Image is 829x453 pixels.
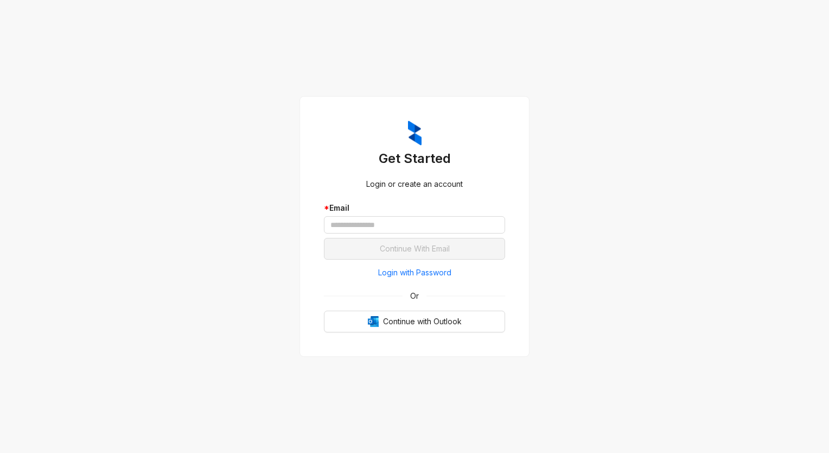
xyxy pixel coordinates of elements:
button: Login with Password [324,264,505,281]
h3: Get Started [324,150,505,167]
img: ZumaIcon [408,121,422,146]
button: Continue With Email [324,238,505,260]
span: Or [403,290,426,302]
div: Email [324,202,505,214]
span: Login with Password [378,267,451,279]
button: OutlookContinue with Outlook [324,311,505,332]
img: Outlook [368,316,379,327]
div: Login or create an account [324,178,505,190]
span: Continue with Outlook [383,316,462,328]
